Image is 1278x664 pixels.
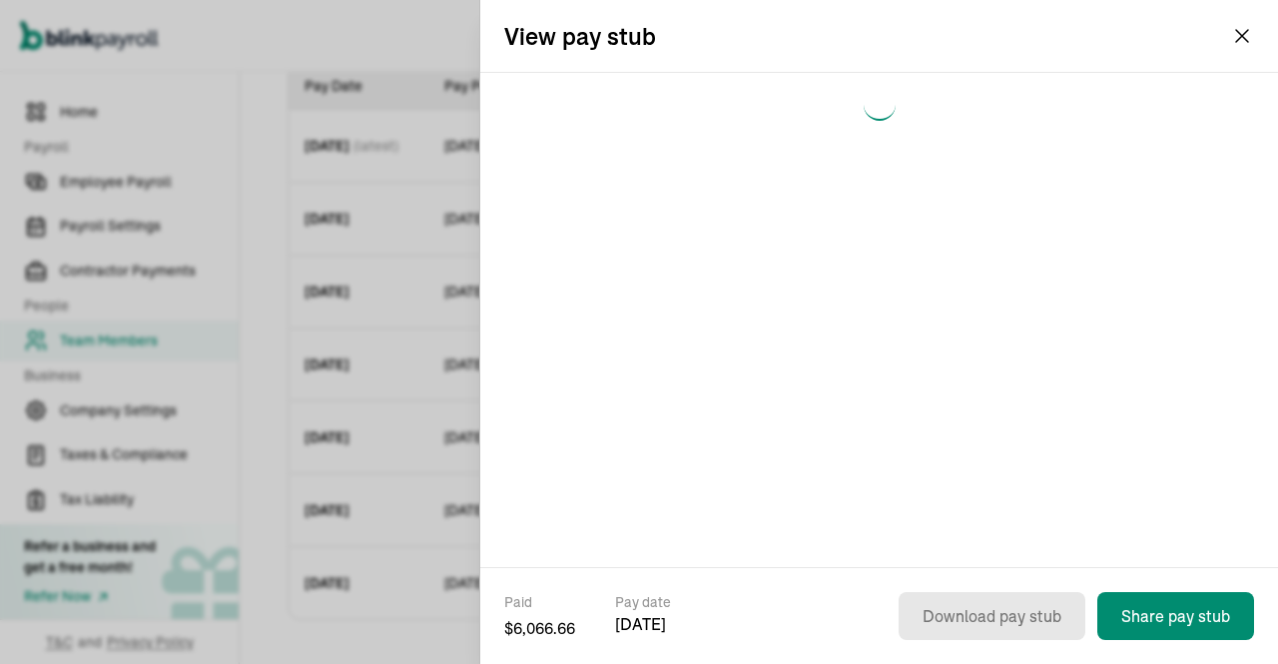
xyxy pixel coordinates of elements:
span: Pay date [615,592,671,612]
span: $ 6,066.66 [504,616,575,640]
button: Share pay stub [1097,592,1254,640]
span: Paid [504,592,575,612]
button: Download pay stub [899,592,1085,640]
h2: View pay stub [504,20,656,52]
span: [DATE] [615,612,671,636]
